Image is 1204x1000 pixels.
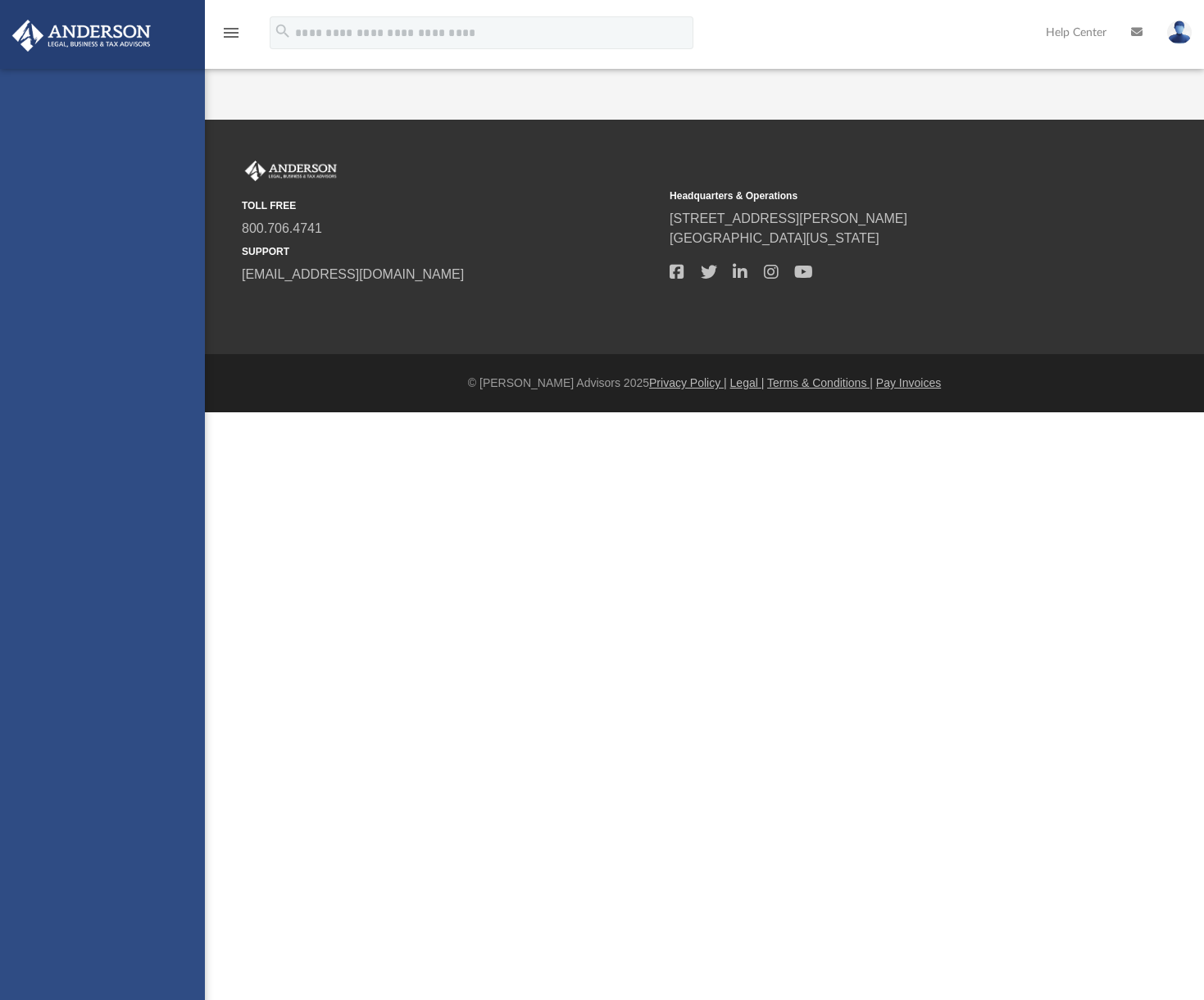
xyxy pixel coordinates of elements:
a: Terms & Conditions | [767,376,873,389]
i: search [274,22,292,40]
a: 800.706.4741 [242,221,322,235]
small: Headquarters & Operations [670,189,1086,203]
a: menu [221,31,241,43]
small: TOLL FREE [242,198,658,213]
i: menu [221,23,241,43]
a: [STREET_ADDRESS][PERSON_NAME] [670,211,907,225]
a: [EMAIL_ADDRESS][DOMAIN_NAME] [242,267,464,281]
img: Anderson Advisors Platinum Portal [7,20,156,52]
a: [GEOGRAPHIC_DATA][US_STATE] [670,231,879,245]
small: SUPPORT [242,244,658,259]
a: Privacy Policy | [649,376,727,389]
div: © [PERSON_NAME] Advisors 2025 [205,375,1204,392]
a: Pay Invoices [876,376,941,389]
img: Anderson Advisors Platinum Portal [242,161,340,182]
img: User Pic [1167,20,1192,44]
a: Legal | [730,376,765,389]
